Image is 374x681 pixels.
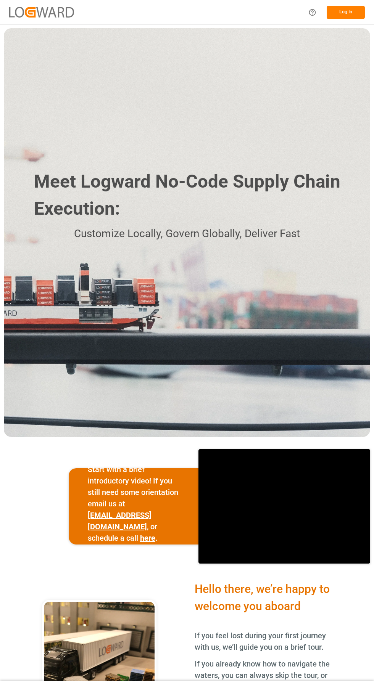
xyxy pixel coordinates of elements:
[34,168,351,223] h1: Meet Logward No-Code Supply Chain Execution:
[88,511,152,531] a: [EMAIL_ADDRESS][DOMAIN_NAME]
[327,6,365,19] button: Log In
[195,630,340,653] p: If you feel lost during your first journey with us, we’ll guide you on a brief tour.
[23,225,351,243] p: Customize Locally, Govern Globally, Deliver Fast
[9,7,74,17] img: Logward_new_orange.png
[195,580,340,615] div: Hello there, we’re happy to welcome you aboard
[140,533,155,543] a: here
[88,464,179,544] p: Start with a brief introductory video! If you still need some orientation email us at , or schedu...
[304,4,321,21] button: Help Center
